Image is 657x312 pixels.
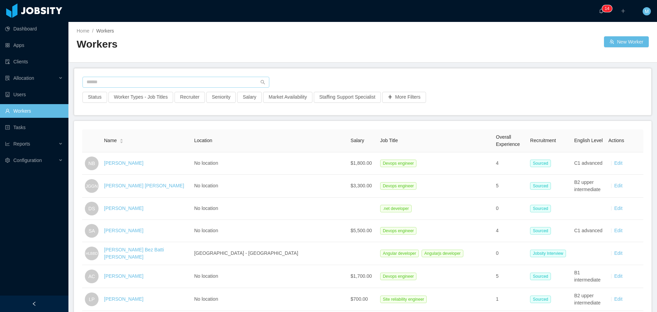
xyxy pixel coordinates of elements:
button: Worker Types - Job Titles [108,92,173,103]
span: / [92,28,93,34]
span: Devops engineer [380,227,417,235]
td: No location [191,198,348,220]
span: DS [88,202,95,215]
a: icon: auditClients [5,55,63,68]
span: Salary [351,138,364,143]
span: Devops engineer [380,182,417,190]
i: icon: caret-up [120,138,124,140]
a: icon: profileTasks [5,121,63,134]
a: Sourced [530,273,554,279]
td: B2 upper intermediate [571,288,606,311]
span: Angular developer [380,250,419,257]
a: [PERSON_NAME] [104,273,143,279]
a: icon: pie-chartDashboard [5,22,63,36]
a: Home [77,28,89,34]
a: Edit [614,296,622,302]
span: Sourced [530,227,551,235]
span: Name [104,137,117,144]
a: icon: appstoreApps [5,38,63,52]
div: Sort [119,138,124,142]
td: No location [191,175,348,198]
a: [PERSON_NAME] [PERSON_NAME] [104,183,184,188]
span: Devops engineer [380,273,417,280]
i: icon: setting [5,158,10,163]
span: LP [89,292,94,306]
h2: Workers [77,37,363,51]
button: Staffing Support Specialist [314,92,381,103]
td: 1 [493,288,527,311]
p: 1 [605,5,607,12]
a: Edit [614,183,622,188]
span: JGGN [86,179,98,192]
span: Sourced [530,205,551,212]
a: Jobsity Interview [530,250,569,256]
span: Sourced [530,296,551,303]
td: 0 [493,242,527,265]
td: B2 upper intermediate [571,175,606,198]
span: Sourced [530,182,551,190]
a: Sourced [530,296,554,302]
a: [PERSON_NAME] [104,160,143,166]
span: $1,700.00 [351,273,372,279]
a: icon: usergroup-addNew Worker [604,36,649,47]
button: Status [82,92,107,103]
a: [PERSON_NAME] [104,296,143,302]
span: Reports [13,141,30,147]
td: 4 [493,152,527,175]
button: Seniority [206,92,236,103]
span: AC [88,270,95,283]
button: Market Availability [263,92,312,103]
span: $5,500.00 [351,228,372,233]
span: English Level [574,138,603,143]
td: No location [191,288,348,311]
a: Edit [614,160,622,166]
td: 5 [493,175,527,198]
td: No location [191,152,348,175]
a: Edit [614,273,622,279]
span: $1,800.00 [351,160,372,166]
span: HLBBD [86,248,98,258]
span: .net developer [380,205,412,212]
p: 4 [607,5,609,12]
a: icon: userWorkers [5,104,63,118]
a: Sourced [530,205,554,211]
span: Overall Experience [496,134,520,147]
td: [GEOGRAPHIC_DATA] - [GEOGRAPHIC_DATA] [191,242,348,265]
sup: 14 [602,5,612,12]
span: Recruitment [530,138,556,143]
td: 4 [493,220,527,242]
td: 0 [493,198,527,220]
i: icon: plus [621,9,626,13]
td: No location [191,265,348,288]
span: Devops engineer [380,160,417,167]
a: [PERSON_NAME] [104,228,143,233]
span: Workers [96,28,114,34]
a: icon: robotUsers [5,88,63,101]
span: Site reliability engineer [380,296,427,303]
span: Job Title [380,138,398,143]
button: icon: plusMore Filters [382,92,426,103]
a: [PERSON_NAME] Bez Batti [PERSON_NAME] [104,247,164,260]
i: icon: solution [5,76,10,80]
span: Sourced [530,160,551,167]
span: Sourced [530,273,551,280]
a: [PERSON_NAME] [104,205,143,211]
i: icon: bell [599,9,604,13]
span: $3,300.00 [351,183,372,188]
i: icon: line-chart [5,141,10,146]
a: Sourced [530,160,554,166]
span: Actions [608,138,624,143]
a: Sourced [530,228,554,233]
td: B1 intermediate [571,265,606,288]
span: Location [194,138,212,143]
span: Jobsity Interview [530,250,566,257]
span: SA [89,224,95,238]
span: $700.00 [351,296,368,302]
span: NB [88,157,95,170]
a: Edit [614,250,622,256]
i: icon: caret-down [120,140,124,142]
span: Configuration [13,158,42,163]
button: Recruiter [175,92,205,103]
span: M [645,7,649,15]
td: C1 advanced [571,220,606,242]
